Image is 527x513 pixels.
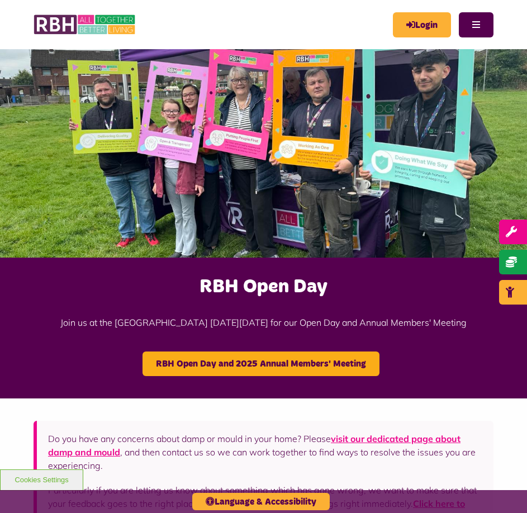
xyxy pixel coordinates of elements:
a: RBH Open Day and 2025 Annual Members' Meeting [143,351,379,376]
button: Navigation [459,12,493,37]
iframe: Netcall Web Assistant for live chat [477,463,527,513]
h2: RBH Open Day [6,274,521,299]
img: RBH [34,11,137,38]
button: Language & Accessibility [192,493,330,510]
p: Join us at the [GEOGRAPHIC_DATA] [DATE][DATE] for our Open Day and Annual Members' Meeting [6,299,521,346]
p: Do you have any concerns about damp or mould in your home? Please , and then contact us so we can... [48,432,482,472]
a: visit our dedicated page about damp and mould [48,433,460,458]
a: MyRBH [393,12,451,37]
